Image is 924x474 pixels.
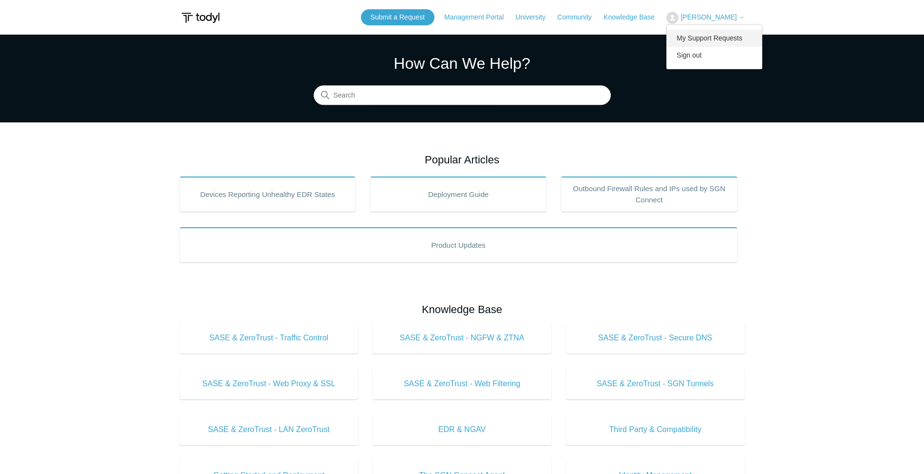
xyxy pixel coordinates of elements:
a: Community [557,12,602,22]
a: Devices Reporting Unhealthy EDR States [180,177,356,212]
input: Search [314,86,611,105]
span: SASE & ZeroTrust - NGFW & ZTNA [387,332,537,344]
a: SASE & ZeroTrust - LAN ZeroTrust [180,414,358,445]
a: EDR & NGAV [373,414,551,445]
span: [PERSON_NAME] [680,13,736,21]
a: SASE & ZeroTrust - NGFW & ZTNA [373,322,551,354]
a: SASE & ZeroTrust - Traffic Control [180,322,358,354]
a: Third Party & Compatibility [566,414,745,445]
span: SASE & ZeroTrust - LAN ZeroTrust [194,424,344,435]
span: SASE & ZeroTrust - Web Proxy & SSL [194,378,344,390]
a: Knowledge Base [603,12,664,22]
span: SASE & ZeroTrust - Secure DNS [581,332,730,344]
span: SASE & ZeroTrust - Web Filtering [387,378,537,390]
span: EDR & NGAV [387,424,537,435]
h2: Knowledge Base [180,301,745,317]
a: SASE & ZeroTrust - Web Filtering [373,368,551,399]
a: Management Portal [444,12,513,22]
button: [PERSON_NAME] [666,12,744,24]
span: SASE & ZeroTrust - SGN Tunnels [581,378,730,390]
a: SASE & ZeroTrust - SGN Tunnels [566,368,745,399]
a: SASE & ZeroTrust - Web Proxy & SSL [180,368,358,399]
img: Todyl Support Center Help Center home page [180,9,221,27]
a: Deployment Guide [370,177,547,212]
h2: Popular Articles [180,152,745,168]
a: University [515,12,555,22]
h1: How Can We Help? [314,52,611,75]
a: Sign out [667,47,762,64]
span: SASE & ZeroTrust - Traffic Control [194,332,344,344]
a: My Support Requests [667,30,762,47]
a: Submit a Request [361,9,434,25]
span: Third Party & Compatibility [581,424,730,435]
a: Outbound Firewall Rules and IPs used by SGN Connect [561,177,737,212]
a: Product Updates [180,227,737,262]
a: SASE & ZeroTrust - Secure DNS [566,322,745,354]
